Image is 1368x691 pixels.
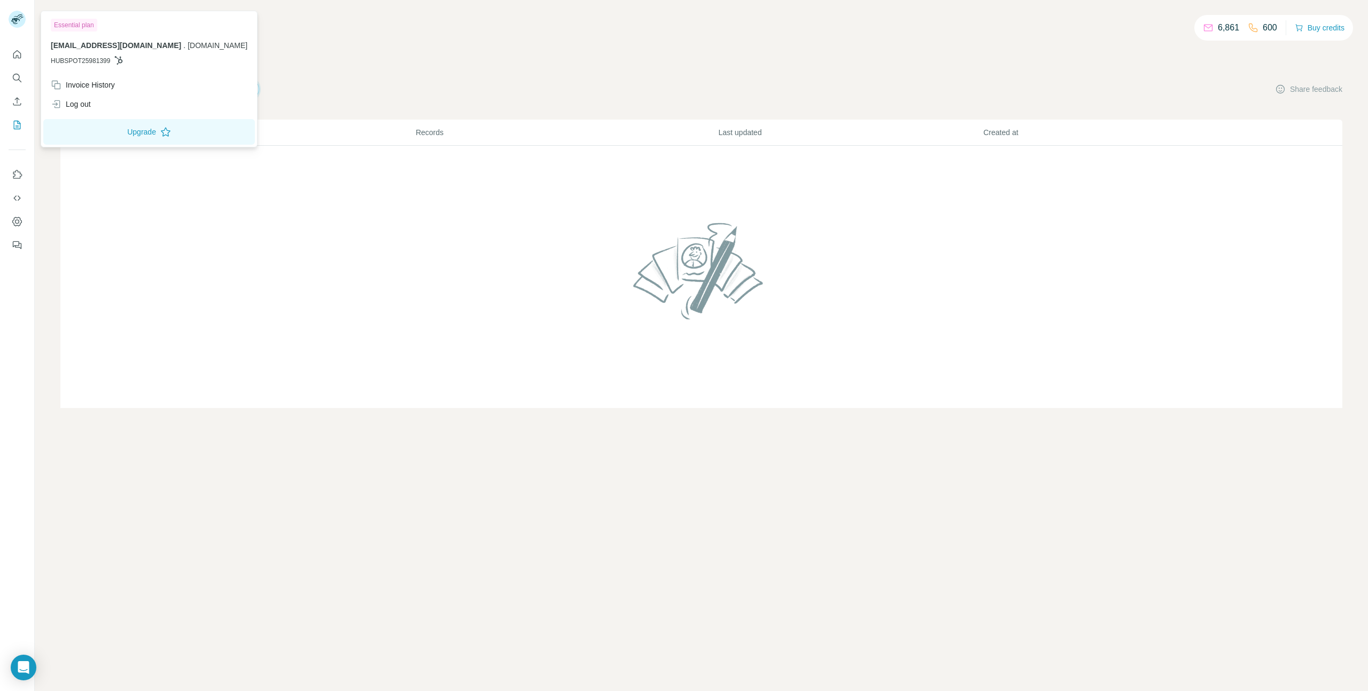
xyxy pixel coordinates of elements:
[11,655,36,680] div: Open Intercom Messenger
[416,127,718,138] p: Records
[51,19,97,32] div: Essential plan
[9,212,26,231] button: Dashboard
[9,189,26,208] button: Use Surfe API
[629,214,774,328] img: No lists found
[51,80,115,90] div: Invoice History
[1263,21,1277,34] p: 600
[1218,21,1239,34] p: 6,861
[188,41,247,50] span: [DOMAIN_NAME]
[43,119,255,145] button: Upgrade
[51,41,181,50] span: [EMAIL_ADDRESS][DOMAIN_NAME]
[9,235,26,255] button: Feedback
[183,41,185,50] span: .
[9,68,26,88] button: Search
[51,99,91,109] div: Log out
[983,127,1247,138] p: Created at
[718,127,982,138] p: Last updated
[9,45,26,64] button: Quick start
[51,56,110,66] span: HUBSPOT25981399
[1295,20,1344,35] button: Buy credits
[9,92,26,111] button: Enrich CSV
[9,115,26,135] button: My lists
[1275,84,1342,95] button: Share feedback
[9,165,26,184] button: Use Surfe on LinkedIn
